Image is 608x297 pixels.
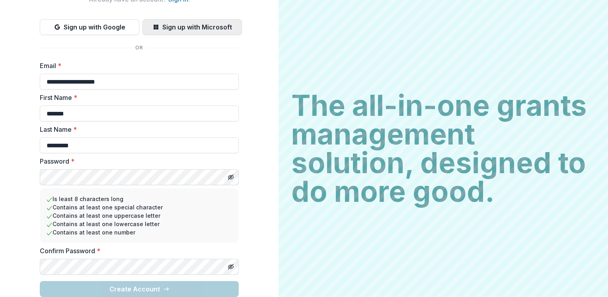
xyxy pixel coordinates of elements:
[142,19,242,35] button: Sign up with Microsoft
[40,156,234,166] label: Password
[46,228,232,236] li: Contains at least one number
[40,246,234,256] label: Confirm Password
[40,93,234,102] label: First Name
[40,61,234,70] label: Email
[40,19,139,35] button: Sign up with Google
[46,203,232,211] li: Contains at least one special character
[40,281,239,297] button: Create Account
[224,260,237,273] button: Toggle password visibility
[46,220,232,228] li: Contains at least one lowercase letter
[46,211,232,220] li: Contains at least one uppercase letter
[40,125,234,134] label: Last Name
[224,171,237,184] button: Toggle password visibility
[46,195,232,203] li: Is least 8 characters long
